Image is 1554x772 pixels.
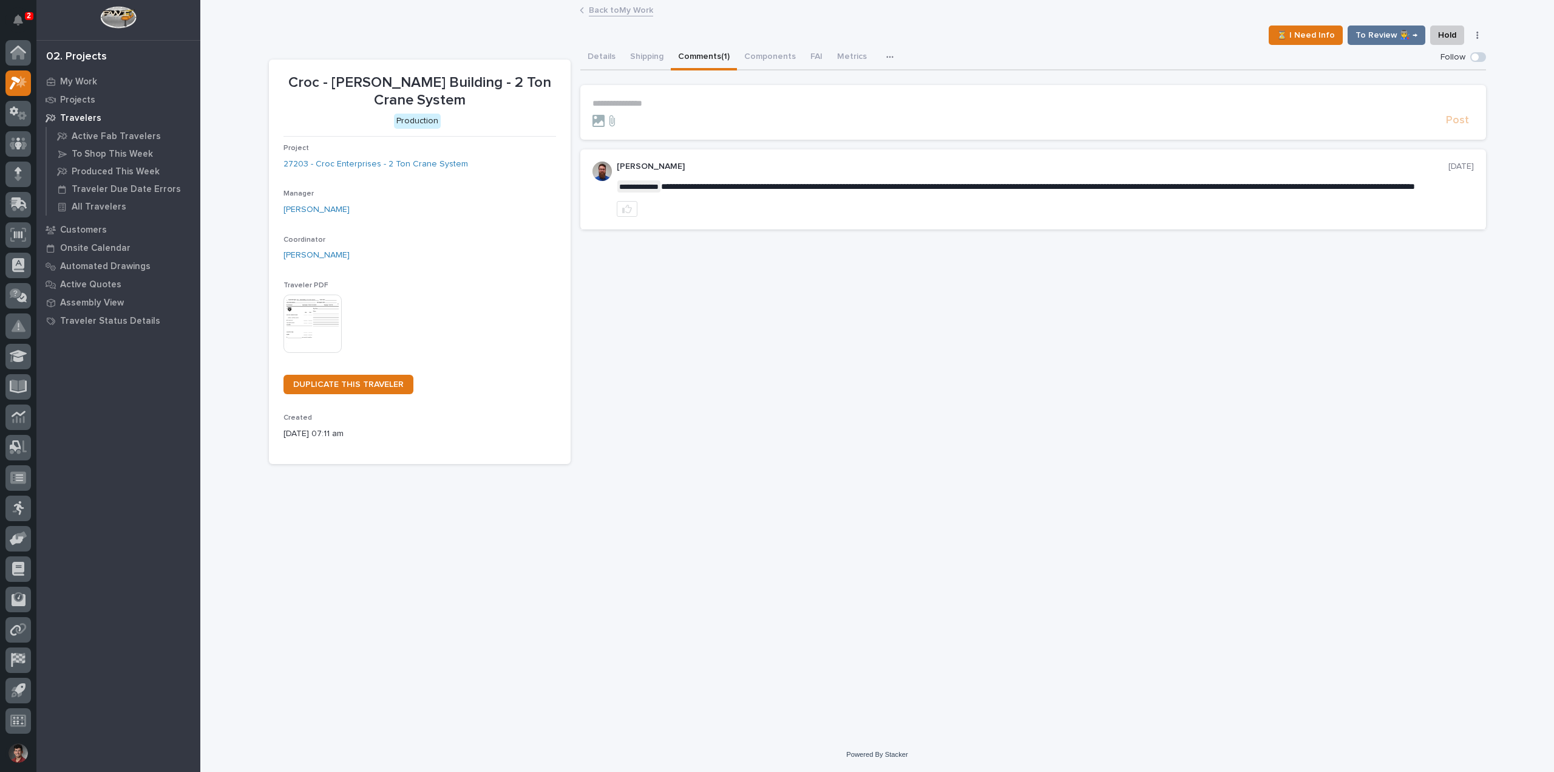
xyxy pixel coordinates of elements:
[36,109,200,127] a: Travelers
[623,45,671,70] button: Shipping
[15,15,31,34] div: Notifications2
[671,45,737,70] button: Comments (1)
[1356,28,1417,43] span: To Review 👨‍🏭 →
[830,45,874,70] button: Metrics
[5,7,31,33] button: Notifications
[1446,114,1469,128] span: Post
[1441,114,1474,128] button: Post
[617,162,1448,172] p: [PERSON_NAME]
[100,6,136,29] img: Workspace Logo
[1277,28,1335,43] span: ⏳ I Need Info
[72,149,153,160] p: To Shop This Week
[283,158,468,171] a: 27203 - Croc Enterprises - 2 Ton Crane System
[283,282,328,289] span: Traveler PDF
[60,279,121,290] p: Active Quotes
[803,45,830,70] button: FAI
[1448,162,1474,172] p: [DATE]
[47,128,200,145] a: Active Fab Travelers
[283,414,312,422] span: Created
[60,243,131,254] p: Onsite Calendar
[1269,26,1343,45] button: ⏳ I Need Info
[394,114,441,129] div: Production
[283,236,325,244] span: Coordinator
[46,50,107,64] div: 02. Projects
[27,12,31,20] p: 2
[72,184,181,195] p: Traveler Due Date Errors
[36,220,200,239] a: Customers
[72,166,160,177] p: Produced This Week
[737,45,803,70] button: Components
[60,298,124,309] p: Assembly View
[36,293,200,312] a: Assembly View
[47,180,200,197] a: Traveler Due Date Errors
[283,203,350,216] a: [PERSON_NAME]
[60,261,151,272] p: Automated Drawings
[36,312,200,330] a: Traveler Status Details
[283,249,350,262] a: [PERSON_NAME]
[72,131,161,142] p: Active Fab Travelers
[1438,28,1456,43] span: Hold
[589,2,653,16] a: Back toMy Work
[36,91,200,109] a: Projects
[580,45,623,70] button: Details
[293,380,404,389] span: DUPLICATE THIS TRAVELER
[60,316,160,327] p: Traveler Status Details
[283,375,413,394] a: DUPLICATE THIS TRAVELER
[47,198,200,215] a: All Travelers
[283,190,314,197] span: Manager
[36,239,200,257] a: Onsite Calendar
[60,77,97,87] p: My Work
[617,201,637,217] button: like this post
[36,257,200,275] a: Automated Drawings
[47,163,200,180] a: Produced This Week
[1348,26,1425,45] button: To Review 👨‍🏭 →
[5,740,31,766] button: users-avatar
[1440,52,1465,63] p: Follow
[283,74,556,109] p: Croc - [PERSON_NAME] Building - 2 Ton Crane System
[60,113,101,124] p: Travelers
[846,751,908,758] a: Powered By Stacker
[283,428,556,440] p: [DATE] 07:11 am
[72,202,126,213] p: All Travelers
[60,95,95,106] p: Projects
[60,225,107,236] p: Customers
[36,275,200,293] a: Active Quotes
[283,145,309,152] span: Project
[1430,26,1464,45] button: Hold
[36,72,200,91] a: My Work
[592,162,612,181] img: 6hTokn1ETDGPf9BPokIQ
[47,145,200,162] a: To Shop This Week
